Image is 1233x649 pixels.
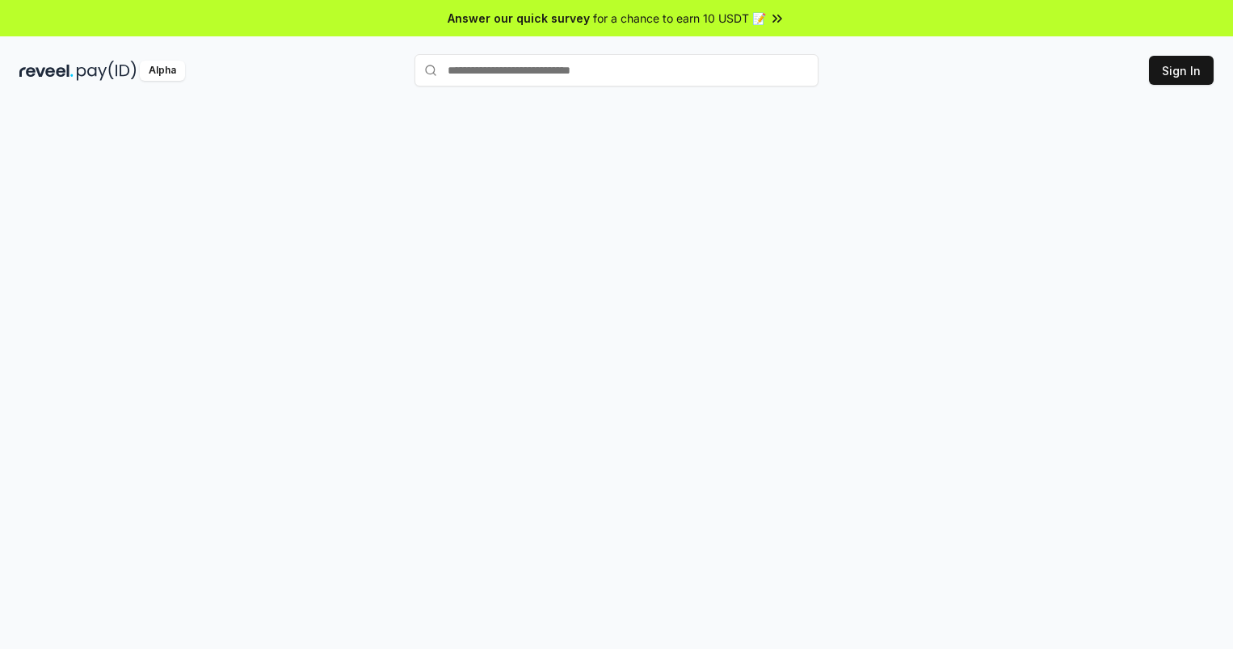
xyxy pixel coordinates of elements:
button: Sign In [1149,56,1214,85]
img: pay_id [77,61,137,81]
span: Answer our quick survey [448,10,590,27]
img: reveel_dark [19,61,74,81]
div: Alpha [140,61,185,81]
span: for a chance to earn 10 USDT 📝 [593,10,766,27]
